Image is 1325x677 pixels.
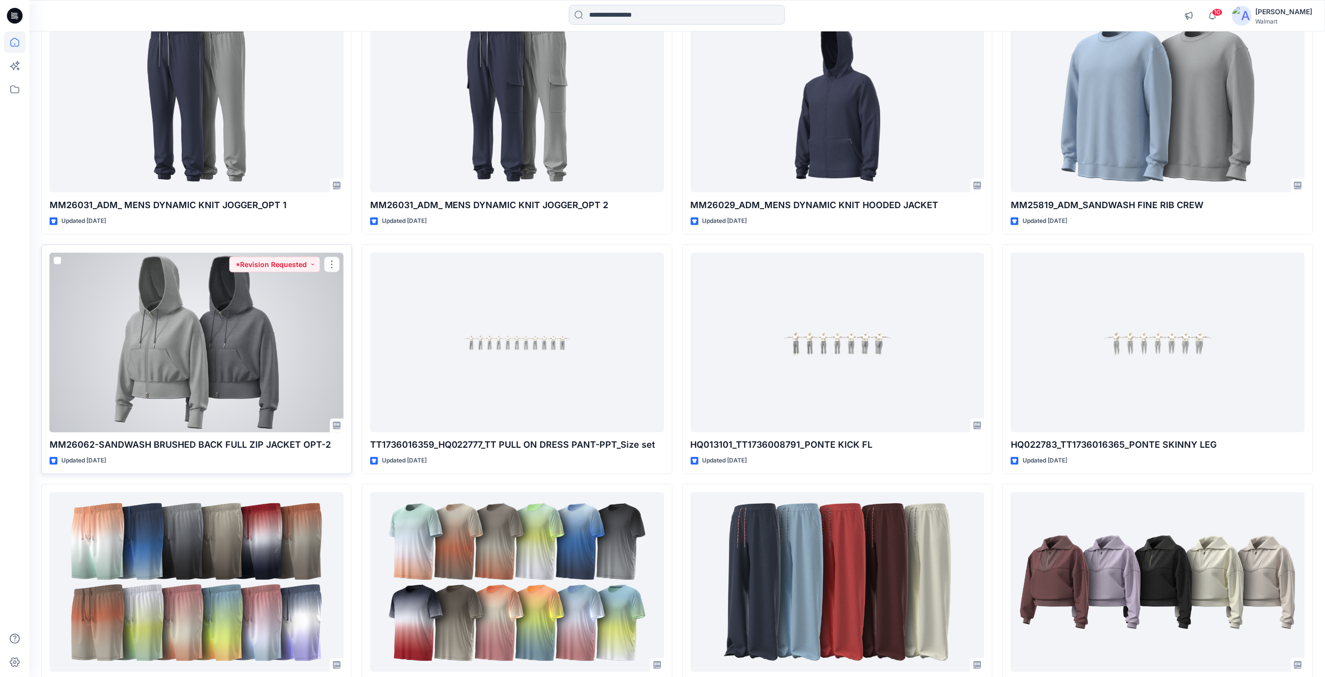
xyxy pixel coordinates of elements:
a: CF25503_ADM_AW ACTIVE OMBRE SHORT 23MAY25 [50,492,344,672]
a: HQ013101_TT1736008791_PONTE KICK FL [691,253,985,433]
a: CF25776_AFM_Washed FT Half Zip Pullover 26JUL25 [1011,492,1305,672]
p: Updated [DATE] [1023,216,1067,226]
p: MM25819_ADM_SANDWASH FINE RIB CREW [1011,198,1305,212]
p: HQ022783_TT1736016365_PONTE SKINNY LEG [1011,438,1305,452]
p: Updated [DATE] [703,216,747,226]
img: avatar [1232,6,1252,26]
p: Updated [DATE] [382,216,427,226]
a: CF26024_ADM_Premium Fleece Wide Leg Pant 02SEP25 [691,492,985,672]
a: MM26031_ADM_ MENS DYNAMIC KNIT JOGGER_OPT 1 [50,13,344,193]
div: [PERSON_NAME] [1256,6,1313,18]
a: MM26029_ADM_MENS DYNAMIC KNIT HOODED JACKET [691,13,985,193]
a: MM26031_ADM_ MENS DYNAMIC KNIT JOGGER_OPT 2 [370,13,664,193]
a: TT1736016359_HQ022777_TT PULL ON DRESS PANT-PPT_Size set [370,253,664,433]
p: MM26031_ADM_ MENS DYNAMIC KNIT JOGGER_OPT 2 [370,198,664,212]
p: Updated [DATE] [382,456,427,466]
p: HQ013101_TT1736008791_PONTE KICK FL [691,438,985,452]
a: CF25504_ADM_AW ACTIVE OMBRE TEE 23MAY25 [370,492,664,672]
p: MM26062-SANDWASH BRUSHED BACK FULL ZIP JACKET OPT-2 [50,438,344,452]
p: Updated [DATE] [1023,456,1067,466]
p: Updated [DATE] [703,456,747,466]
p: TT1736016359_HQ022777_TT PULL ON DRESS PANT-PPT_Size set [370,438,664,452]
a: MM25819_ADM_SANDWASH FINE RIB CREW [1011,13,1305,193]
a: MM26062-SANDWASH BRUSHED BACK FULL ZIP JACKET OPT-2 [50,253,344,433]
a: HQ022783_TT1736016365_PONTE SKINNY LEG [1011,253,1305,433]
p: MM26029_ADM_MENS DYNAMIC KNIT HOODED JACKET [691,198,985,212]
p: Updated [DATE] [61,456,106,466]
p: Updated [DATE] [61,216,106,226]
span: 10 [1212,8,1223,16]
p: MM26031_ADM_ MENS DYNAMIC KNIT JOGGER_OPT 1 [50,198,344,212]
div: Walmart [1256,18,1313,25]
